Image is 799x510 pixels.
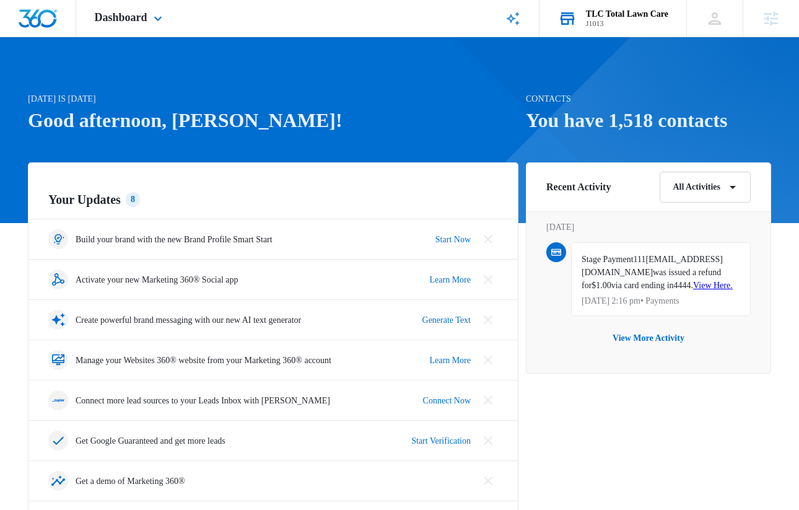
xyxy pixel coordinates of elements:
[478,431,498,451] button: Close
[76,434,225,447] p: Get Google Guaranteed and get more leads
[582,255,646,264] span: Stage Payment111
[582,297,740,306] p: [DATE] 2:16 pm • Payments
[435,233,471,246] a: Start Now
[478,471,498,491] button: Close
[586,9,668,19] div: account name
[478,310,498,330] button: Close
[422,314,471,327] a: Generate Text
[478,350,498,370] button: Close
[592,281,611,290] span: $1.00
[48,190,498,209] h2: Your Updates
[28,92,518,105] p: [DATE] is [DATE]
[430,273,471,286] a: Learn More
[411,434,471,447] a: Start Verification
[430,354,471,367] a: Learn More
[28,105,518,135] h1: Good afternoon, [PERSON_NAME]!
[674,281,694,290] span: 4444.
[76,314,301,327] p: Create powerful brand messaging with our new AI text generator
[600,323,697,353] button: View More Activity
[582,255,723,277] span: [EMAIL_ADDRESS][DOMAIN_NAME]
[76,233,273,246] p: Build your brand with the new Brand Profile Smart Start
[611,281,674,290] span: via card ending in
[478,390,498,410] button: Close
[660,172,751,203] button: All Activities
[478,229,498,249] button: Close
[76,394,330,407] p: Connect more lead sources to your Leads Inbox with [PERSON_NAME]
[76,354,331,367] p: Manage your Websites 360® website from your Marketing 360® account
[526,92,771,105] p: Contacts
[546,221,751,234] p: [DATE]
[126,192,140,207] div: 8
[478,270,498,289] button: Close
[76,475,185,488] p: Get a demo of Marketing 360®
[95,11,147,24] span: Dashboard
[76,273,238,286] p: Activate your new Marketing 360® Social app
[586,19,668,28] div: account id
[546,180,611,195] h6: Recent Activity
[423,394,471,407] a: Connect Now
[693,281,733,290] a: View Here.
[526,105,771,135] h1: You have 1,518 contacts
